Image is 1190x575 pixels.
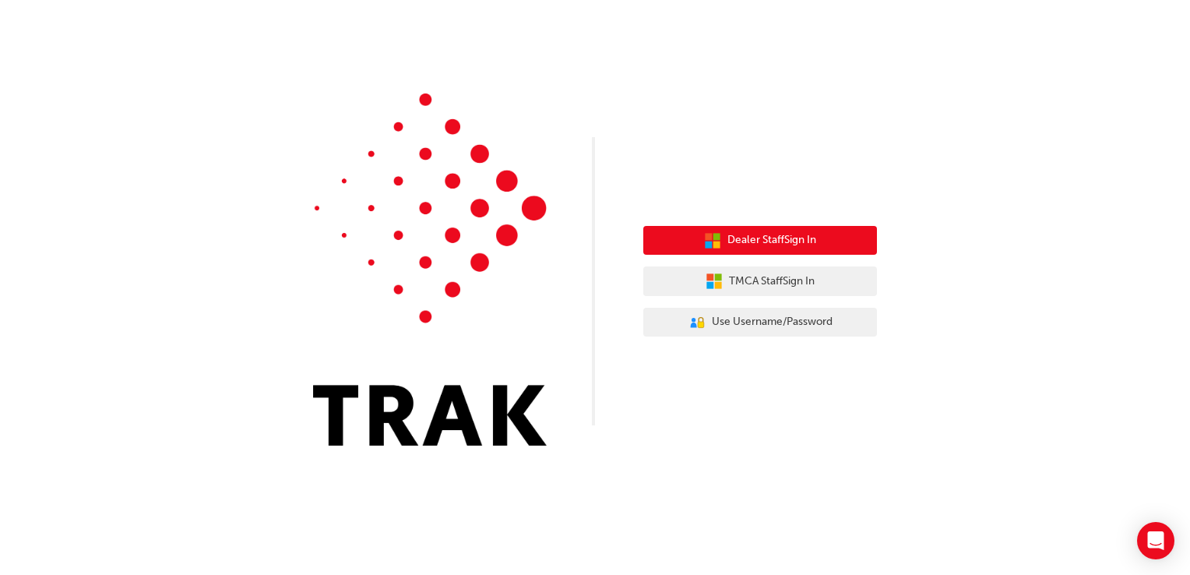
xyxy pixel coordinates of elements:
img: Trak [313,93,547,446]
button: Use Username/Password [643,308,877,337]
button: Dealer StaffSign In [643,226,877,256]
span: Dealer Staff Sign In [727,231,816,249]
span: TMCA Staff Sign In [729,273,815,291]
span: Use Username/Password [712,313,833,331]
button: TMCA StaffSign In [643,266,877,296]
div: Open Intercom Messenger [1137,522,1174,559]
